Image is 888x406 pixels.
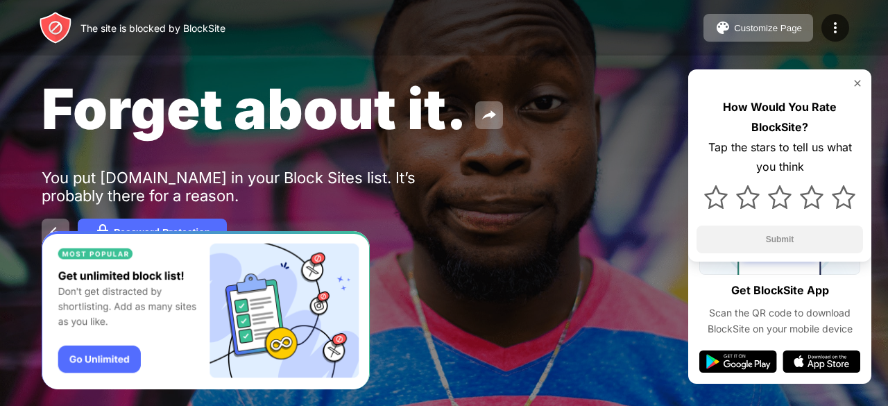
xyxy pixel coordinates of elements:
[827,19,844,36] img: menu-icon.svg
[852,78,863,89] img: rate-us-close.svg
[768,185,792,209] img: star.svg
[42,169,470,205] div: You put [DOMAIN_NAME] in your Block Sites list. It’s probably there for a reason.
[80,22,225,34] div: The site is blocked by BlockSite
[783,350,860,373] img: app-store.svg
[832,185,855,209] img: star.svg
[78,219,227,246] button: Password Protection
[481,107,497,124] img: share.svg
[736,185,760,209] img: star.svg
[39,11,72,44] img: header-logo.svg
[42,75,467,142] span: Forget about it.
[697,137,863,178] div: Tap the stars to tell us what you think
[114,227,210,238] div: Password Protection
[704,185,728,209] img: star.svg
[697,226,863,253] button: Submit
[697,97,863,137] div: How Would You Rate BlockSite?
[734,23,802,33] div: Customize Page
[47,224,64,241] img: back.svg
[703,14,813,42] button: Customize Page
[800,185,823,209] img: star.svg
[715,19,731,36] img: pallet.svg
[699,350,777,373] img: google-play.svg
[94,224,111,241] img: password.svg
[42,231,370,390] iframe: Banner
